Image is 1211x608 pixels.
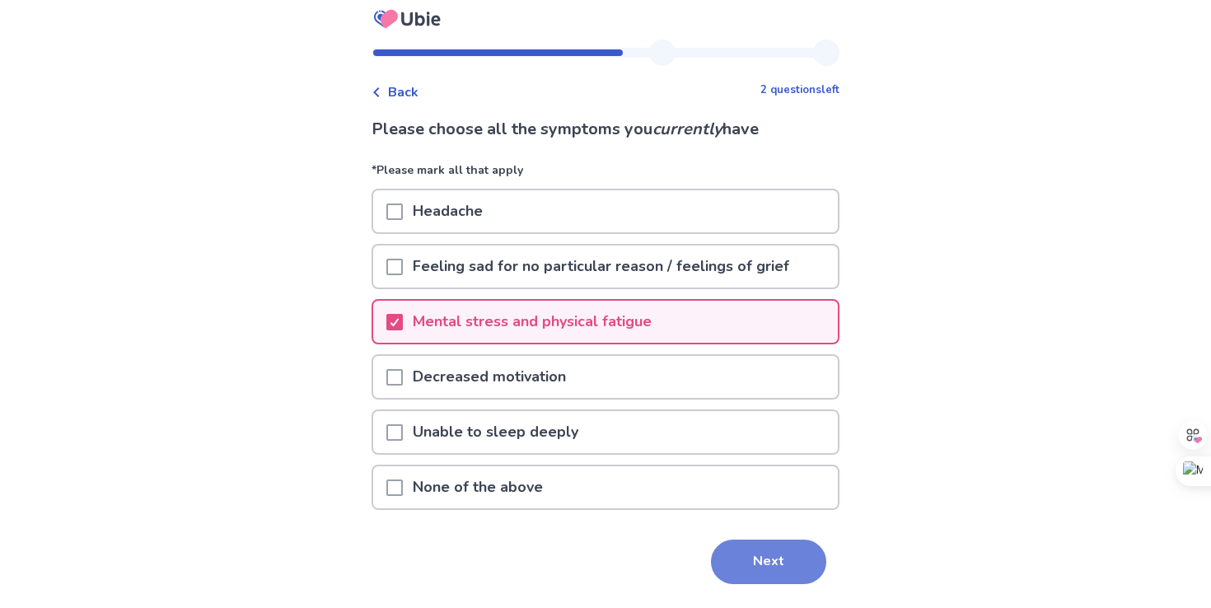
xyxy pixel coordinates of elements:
[403,301,662,343] p: Mental stress and physical fatigue
[760,82,839,99] p: 2 questions left
[403,411,588,453] p: Unable to sleep deeply
[652,118,722,140] i: currently
[403,356,576,398] p: Decreased motivation
[372,161,839,189] p: *Please mark all that apply
[403,246,799,288] p: Feeling sad for no particular reason / feelings of grief
[711,540,826,584] button: Next
[388,82,418,102] span: Back
[403,466,553,508] p: None of the above
[403,190,493,232] p: Headache
[372,117,839,142] p: Please choose all the symptoms you have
